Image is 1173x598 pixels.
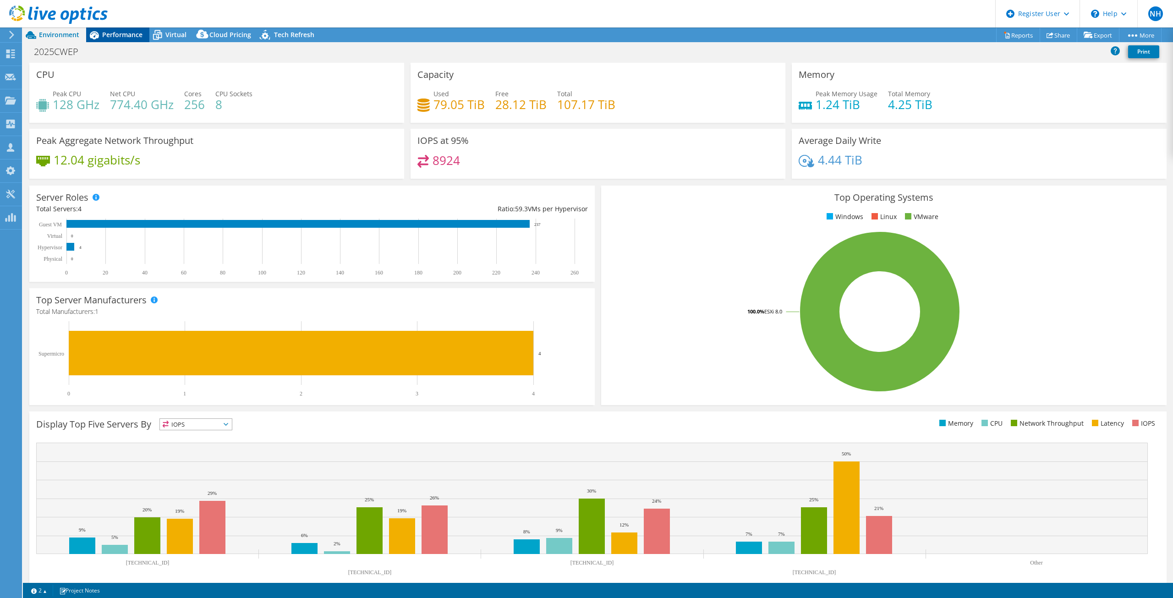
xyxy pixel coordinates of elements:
[67,390,70,397] text: 0
[1119,28,1162,42] a: More
[888,89,930,98] span: Total Memory
[417,70,454,80] h3: Capacity
[215,89,252,98] span: CPU Sockets
[102,30,143,39] span: Performance
[160,419,232,430] span: IOPS
[433,155,460,165] h4: 8924
[495,99,547,110] h4: 28.12 TiB
[874,505,883,511] text: 21%
[534,222,541,227] text: 237
[1090,418,1124,428] li: Latency
[824,212,863,222] li: Windows
[1040,28,1077,42] a: Share
[38,244,62,251] text: Hypervisor
[53,99,99,110] h4: 128 GHz
[417,136,469,146] h3: IOPS at 95%
[65,269,68,276] text: 0
[1009,418,1084,428] li: Network Throughput
[36,192,88,203] h3: Server Roles
[816,99,877,110] h4: 1.24 TiB
[556,527,563,533] text: 9%
[79,245,82,250] text: 4
[793,569,836,576] text: [TECHNICAL_ID]
[36,295,147,305] h3: Top Server Manufacturers
[557,89,572,98] span: Total
[570,269,579,276] text: 260
[301,532,308,538] text: 6%
[1148,6,1163,21] span: NH
[53,585,106,596] a: Project Notes
[1128,45,1159,58] a: Print
[36,136,193,146] h3: Peak Aggregate Network Throughput
[71,234,73,238] text: 0
[979,418,1003,428] li: CPU
[433,89,449,98] span: Used
[274,30,314,39] span: Tech Refresh
[47,233,63,239] text: Virtual
[54,155,140,165] h4: 12.04 gigabits/s
[175,508,184,514] text: 19%
[818,155,862,165] h4: 4.44 TiB
[181,269,186,276] text: 60
[903,212,938,222] li: VMware
[416,390,418,397] text: 3
[495,89,509,98] span: Free
[842,451,851,456] text: 50%
[1030,560,1042,566] text: Other
[44,256,62,262] text: Physical
[570,560,614,566] text: [TECHNICAL_ID]
[515,204,528,213] span: 59.3
[111,534,118,540] text: 5%
[39,30,79,39] span: Environment
[336,269,344,276] text: 140
[78,204,82,213] span: 4
[36,307,588,317] h4: Total Manufacturers:
[30,47,93,57] h1: 2025CWEP
[430,495,439,500] text: 26%
[142,269,148,276] text: 40
[209,30,251,39] span: Cloud Pricing
[587,488,596,494] text: 30%
[799,70,834,80] h3: Memory
[1077,28,1119,42] a: Export
[300,390,302,397] text: 2
[1091,10,1099,18] svg: \n
[348,569,392,576] text: [TECHNICAL_ID]
[95,307,99,316] span: 1
[557,99,615,110] h4: 107.17 TiB
[809,497,818,502] text: 25%
[143,507,152,512] text: 20%
[375,269,383,276] text: 160
[184,99,205,110] h4: 256
[608,192,1160,203] h3: Top Operating Systems
[183,390,186,397] text: 1
[652,498,661,504] text: 24%
[745,531,752,537] text: 7%
[414,269,422,276] text: 180
[334,541,340,546] text: 2%
[25,585,53,596] a: 2
[220,269,225,276] text: 80
[258,269,266,276] text: 100
[365,497,374,502] text: 25%
[619,522,629,527] text: 12%
[312,204,588,214] div: Ratio: VMs per Hypervisor
[937,418,973,428] li: Memory
[79,527,86,532] text: 9%
[816,89,877,98] span: Peak Memory Usage
[110,99,174,110] h4: 774.40 GHz
[888,99,932,110] h4: 4.25 TiB
[126,560,170,566] text: [TECHNICAL_ID]
[523,529,530,534] text: 8%
[208,490,217,496] text: 29%
[764,308,782,315] tspan: ESXi 8.0
[36,204,312,214] div: Total Servers:
[297,269,305,276] text: 120
[778,531,785,537] text: 7%
[110,89,135,98] span: Net CPU
[538,351,541,356] text: 4
[215,99,252,110] h4: 8
[71,257,73,261] text: 0
[799,136,881,146] h3: Average Daily Write
[433,99,485,110] h4: 79.05 TiB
